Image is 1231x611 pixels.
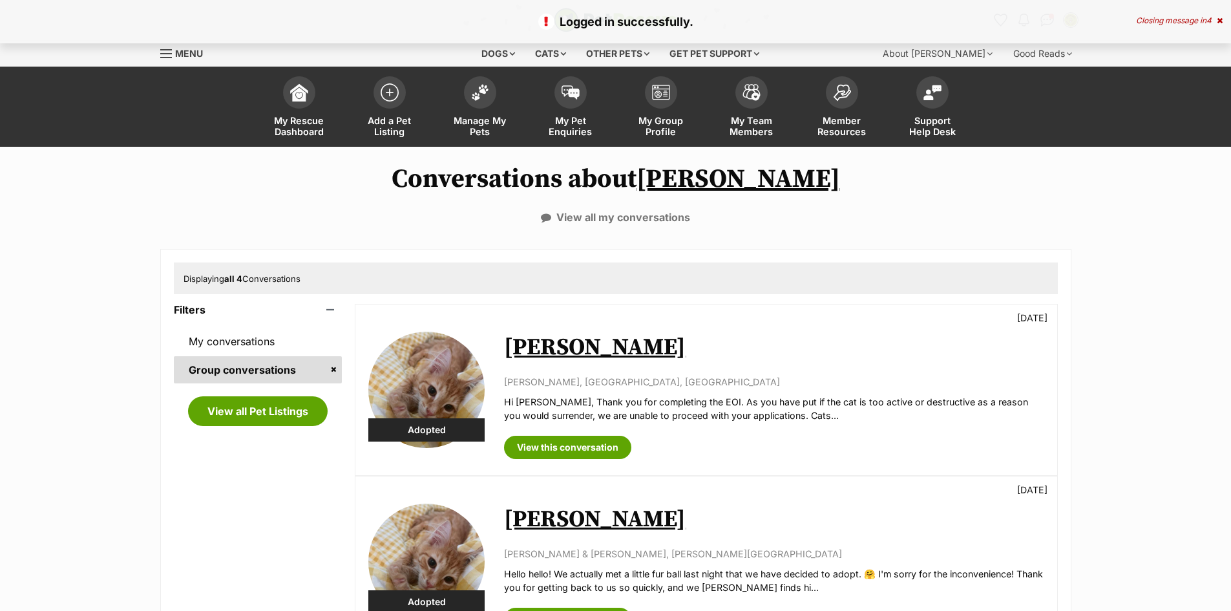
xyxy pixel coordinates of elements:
[471,84,489,101] img: manage-my-pets-icon-02211641906a0b7f246fdf0571729dbe1e7629f14944591b6c1af311fb30b64b.svg
[188,396,328,426] a: View all Pet Listings
[174,328,342,355] a: My conversations
[184,273,300,284] span: Displaying Conversations
[381,83,399,102] img: add-pet-listing-icon-0afa8454b4691262ce3f59096e99ab1cd57d4a30225e0717b998d2c9b9846f56.svg
[541,211,690,223] a: View all my conversations
[504,436,631,459] a: View this conversation
[504,567,1044,595] p: Hello hello! We actually met a little fur ball last night that we have decided to adopt. 🤗 I'm so...
[175,48,203,59] span: Menu
[874,41,1002,67] div: About [PERSON_NAME]
[174,356,342,383] a: Group conversations
[504,333,686,362] a: [PERSON_NAME]
[525,70,616,147] a: My Pet Enquiries
[1004,41,1081,67] div: Good Reads
[361,115,419,137] span: Add a Pet Listing
[833,84,851,102] img: member-resources-icon-8e73f808a243e03378d46382f2149f9095a855e16c252ad45f914b54edf8863c.svg
[504,505,686,534] a: [PERSON_NAME]
[504,375,1044,389] p: [PERSON_NAME], [GEOGRAPHIC_DATA], [GEOGRAPHIC_DATA]
[660,41,768,67] div: Get pet support
[435,70,525,147] a: Manage My Pets
[577,41,658,67] div: Other pets
[562,85,580,100] img: pet-enquiries-icon-7e3ad2cf08bfb03b45e93fb7055b45f3efa6380592205ae92323e6603595dc1f.svg
[1017,483,1047,497] p: [DATE]
[813,115,871,137] span: Member Resources
[722,115,781,137] span: My Team Members
[368,418,485,442] div: Adopted
[706,70,797,147] a: My Team Members
[451,115,509,137] span: Manage My Pets
[160,41,212,64] a: Menu
[504,395,1044,423] p: Hi [PERSON_NAME], Thank you for completing the EOI. As you have put if the cat is too active or d...
[632,115,690,137] span: My Group Profile
[903,115,962,137] span: Support Help Desk
[923,85,942,100] img: help-desk-icon-fdf02630f3aa405de69fd3d07c3f3aa587a6932b1a1747fa1d2bba05be0121f9.svg
[472,41,524,67] div: Dogs
[368,332,485,448] img: Archie
[174,304,342,316] header: Filters
[224,273,242,284] strong: all 4
[797,70,887,147] a: Member Resources
[344,70,435,147] a: Add a Pet Listing
[270,115,328,137] span: My Rescue Dashboard
[504,547,1044,561] p: [PERSON_NAME] & [PERSON_NAME], [PERSON_NAME][GEOGRAPHIC_DATA]
[290,83,308,102] img: dashboard-icon-eb2f2d2d3e046f16d808141f083e7271f6b2e854fb5c12c21221c1fb7104beca.svg
[526,41,575,67] div: Cats
[742,84,761,101] img: team-members-icon-5396bd8760b3fe7c0b43da4ab00e1e3bb1a5d9ba89233759b79545d2d3fc5d0d.svg
[254,70,344,147] a: My Rescue Dashboard
[652,85,670,100] img: group-profile-icon-3fa3cf56718a62981997c0bc7e787c4b2cf8bcc04b72c1350f741eb67cf2f40e.svg
[542,115,600,137] span: My Pet Enquiries
[637,163,840,195] a: [PERSON_NAME]
[887,70,978,147] a: Support Help Desk
[1017,311,1047,325] p: [DATE]
[616,70,706,147] a: My Group Profile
